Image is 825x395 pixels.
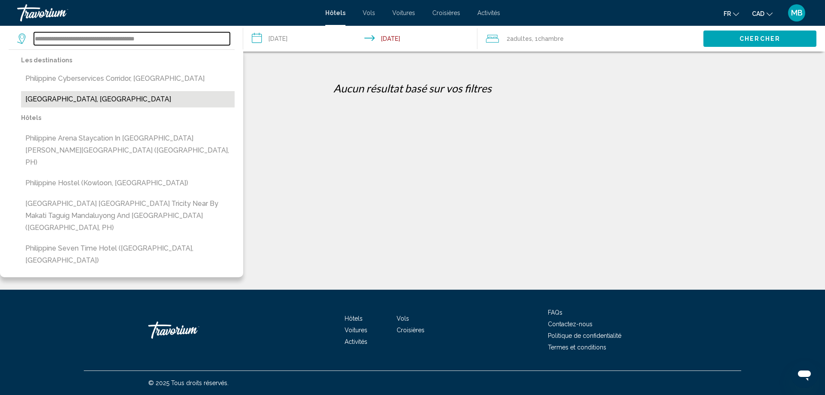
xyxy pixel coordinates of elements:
button: Change currency [752,7,773,20]
button: Philippine Seven Time Hotel ([GEOGRAPHIC_DATA], [GEOGRAPHIC_DATA]) [21,240,235,269]
a: Voitures [345,327,367,334]
button: Change language [724,7,739,20]
a: Croisières [432,9,460,16]
a: Termes et conditions [548,344,606,351]
button: [GEOGRAPHIC_DATA], [GEOGRAPHIC_DATA] [21,91,235,107]
span: CAD [752,10,764,17]
a: Vols [397,315,409,322]
button: Travelers: 2 adults, 0 children [477,26,703,52]
p: Hôtels [21,112,235,124]
span: Chambre [538,35,564,42]
span: fr [724,10,731,17]
iframe: Bouton de lancement de la fenêtre de messagerie [791,361,818,388]
button: Philippine Arena Staycation in [GEOGRAPHIC_DATA][PERSON_NAME][GEOGRAPHIC_DATA] ([GEOGRAPHIC_DATA]... [21,130,235,171]
p: Les destinations [21,54,235,66]
a: Croisières [397,327,425,334]
button: Philippine Cyberservices Corridor, [GEOGRAPHIC_DATA] [21,70,235,87]
a: Travorium [17,4,317,21]
a: Hôtels [325,9,345,16]
a: Activités [477,9,500,16]
button: [GEOGRAPHIC_DATA] [GEOGRAPHIC_DATA] Tricity near by Makati Taguig Mandaluyong and [GEOGRAPHIC_DAT... [21,196,235,236]
a: Vols [363,9,375,16]
button: Philippine Hostel (Kowloon, [GEOGRAPHIC_DATA]) [21,175,235,191]
span: Chercher [739,36,780,43]
a: FAQs [548,309,562,316]
a: Travorium [148,317,234,343]
button: Chercher [703,31,816,46]
a: Activités [345,338,367,345]
span: MB [791,9,803,17]
span: 2 [507,33,532,45]
span: © 2025 Tous droits réservés. [148,380,229,386]
span: Adultes [510,35,532,42]
p: Aucun résultat basé sur vos filtres [79,82,746,95]
a: Hôtels [345,315,363,322]
a: Voitures [392,9,415,16]
a: Contactez-nous [548,321,593,328]
a: Politique de confidentialité [548,332,621,339]
span: , 1 [532,33,564,45]
button: User Menu [785,4,808,22]
button: Check-in date: Feb 7, 2026 Check-out date: Feb 14, 2026 [243,26,478,52]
